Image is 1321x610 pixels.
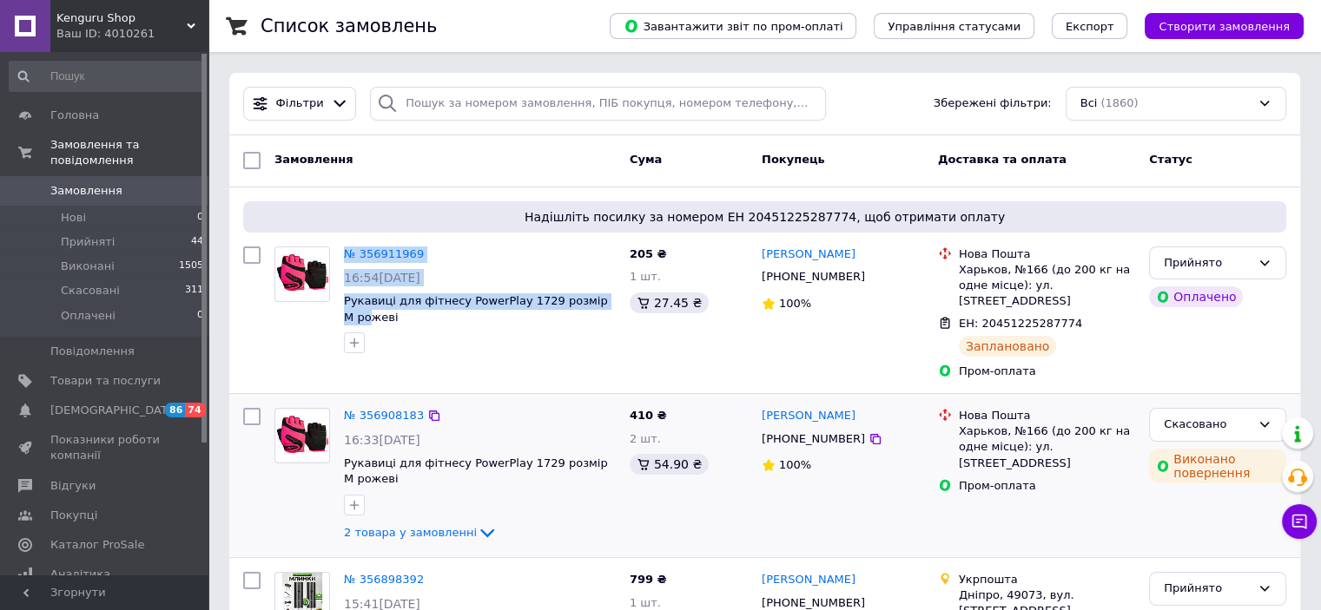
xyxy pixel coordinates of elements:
[959,408,1135,423] div: Нова Пошта
[344,271,420,285] span: 16:54[DATE]
[959,317,1082,330] span: ЕН: 20451225287774
[1149,153,1192,166] span: Статус
[610,13,856,39] button: Завантажити звіт по пром-оплаті
[630,454,709,475] div: 54.90 ₴
[185,283,203,298] span: 311
[758,266,869,288] div: [PHONE_NUMBER]
[56,10,187,26] span: Kenguru Shop
[370,87,826,121] input: Пошук за номером замовлення, ПІБ покупця, номером телефону, Email, номером накладної
[874,13,1034,39] button: Управління статусами
[50,478,96,494] span: Відгуки
[959,246,1135,262] div: Нова Пошта
[762,246,855,263] a: [PERSON_NAME]
[1149,449,1286,483] div: Виконано повернення
[197,308,203,324] span: 0
[1145,13,1304,39] button: Створити замовлення
[250,208,1279,226] span: Надішліть посилку за номером ЕН 20451225287774, щоб отримати оплату
[624,18,842,34] span: Завантажити звіт по пром-оплаті
[344,526,477,539] span: 2 товара у замовленні
[275,249,329,299] img: Фото товару
[1127,19,1304,32] a: Створити замовлення
[344,409,424,422] a: № 356908183
[1066,20,1114,33] span: Експорт
[934,95,1052,112] span: Збережені фільтри:
[758,428,869,450] div: [PHONE_NUMBER]
[1164,416,1251,434] div: Скасовано
[50,567,110,582] span: Аналітика
[779,297,811,310] span: 100%
[9,61,205,92] input: Пошук
[179,259,203,274] span: 1505
[1149,286,1243,307] div: Оплачено
[50,432,161,463] span: Показники роботи компанії
[344,294,608,324] a: Рукавиці для фітнесу PowerPlay 1729 розмір М рожеві
[61,308,116,324] span: Оплачені
[61,234,115,250] span: Прийняті
[165,403,185,417] span: 86
[344,433,420,447] span: 16:33[DATE]
[50,537,144,553] span: Каталог ProSale
[61,283,120,298] span: Скасовані
[762,572,855,588] a: [PERSON_NAME]
[344,573,424,586] a: № 356898392
[888,20,1020,33] span: Управління статусами
[50,344,135,359] span: Повідомлення
[630,596,661,609] span: 1 шт.
[1282,504,1317,539] button: Чат з покупцем
[61,259,115,274] span: Виконані
[185,403,205,417] span: 74
[50,137,208,168] span: Замовлення та повідомлення
[959,478,1135,494] div: Пром-оплата
[938,153,1067,166] span: Доставка та оплата
[959,336,1057,357] div: Заплановано
[275,410,329,461] img: Фото товару
[344,526,498,539] a: 2 товара у замовленні
[959,262,1135,310] div: Харьков, №166 (до 200 кг на одне місце): ул. [STREET_ADDRESS]
[762,408,855,424] a: [PERSON_NAME]
[1100,96,1138,109] span: (1860)
[61,210,86,226] span: Нові
[959,364,1135,379] div: Пром-оплата
[630,292,709,313] div: 27.45 ₴
[779,458,811,471] span: 100%
[261,16,437,36] h1: Список замовлень
[274,246,330,302] a: Фото товару
[344,456,608,486] a: Рукавиці для фітнесу PowerPlay 1729 розмір М рожеві
[630,432,661,445] span: 2 шт.
[197,210,203,226] span: 0
[344,247,424,260] a: № 356911969
[630,247,667,260] span: 205 ₴
[630,573,667,586] span: 799 ₴
[274,408,330,463] a: Фото товару
[959,423,1135,471] div: Харьков, №166 (до 200 кг на одне місце): ул. [STREET_ADDRESS]
[274,153,353,166] span: Замовлення
[630,409,667,422] span: 410 ₴
[56,26,208,42] div: Ваш ID: 4010261
[50,183,122,199] span: Замовлення
[1164,580,1251,598] div: Прийнято
[630,270,661,283] span: 1 шт.
[50,508,97,523] span: Покупці
[1164,254,1251,272] div: Прийнято
[50,108,99,123] span: Головна
[276,95,324,112] span: Фільтри
[1159,20,1290,33] span: Створити замовлення
[959,572,1135,587] div: Укрпошта
[50,373,161,389] span: Товари та послуги
[762,153,825,166] span: Покупець
[1080,95,1098,112] span: Всі
[50,403,179,418] span: [DEMOGRAPHIC_DATA]
[1052,13,1128,39] button: Експорт
[191,234,203,250] span: 44
[630,153,662,166] span: Cума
